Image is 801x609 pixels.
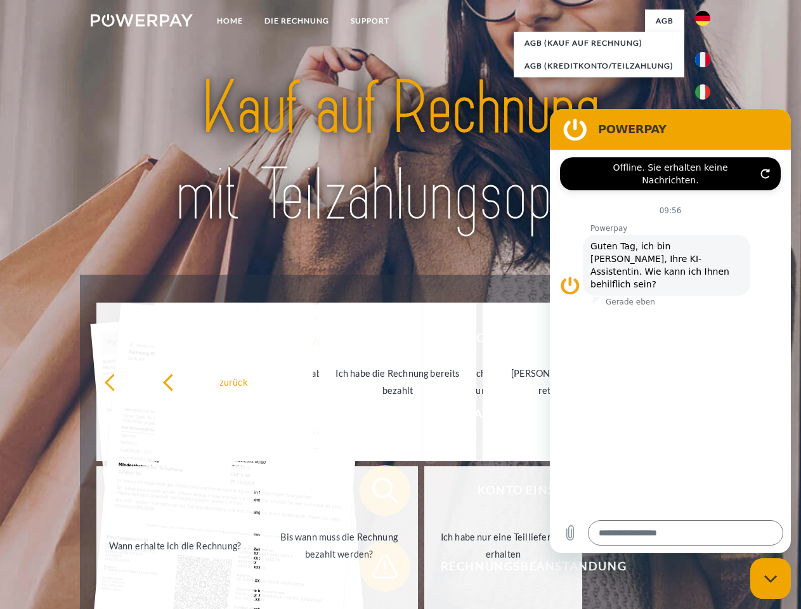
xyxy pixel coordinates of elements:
div: Wann erhalte ich die Rechnung? [104,537,247,554]
div: Ich habe nur eine Teillieferung erhalten [432,528,575,563]
iframe: Schaltfläche zum Öffnen des Messaging-Fensters; Konversation läuft [750,558,791,599]
a: AGB (Kreditkonto/Teilzahlung) [514,55,684,77]
div: zurück [104,373,247,390]
img: de [695,11,710,26]
img: logo-powerpay-white.svg [91,14,193,27]
div: [PERSON_NAME] wurde retourniert [490,365,633,399]
div: Ich habe die Rechnung bereits bezahlt [327,365,469,399]
a: DIE RECHNUNG [254,10,340,32]
div: Bis wann muss die Rechnung bezahlt werden? [268,528,410,563]
a: AGB (Kauf auf Rechnung) [514,32,684,55]
iframe: Messaging-Fenster [550,109,791,553]
a: Home [206,10,254,32]
a: SUPPORT [340,10,400,32]
img: fr [695,52,710,67]
img: it [695,84,710,100]
a: agb [645,10,684,32]
div: zurück [162,373,305,390]
img: title-powerpay_de.svg [121,61,680,243]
